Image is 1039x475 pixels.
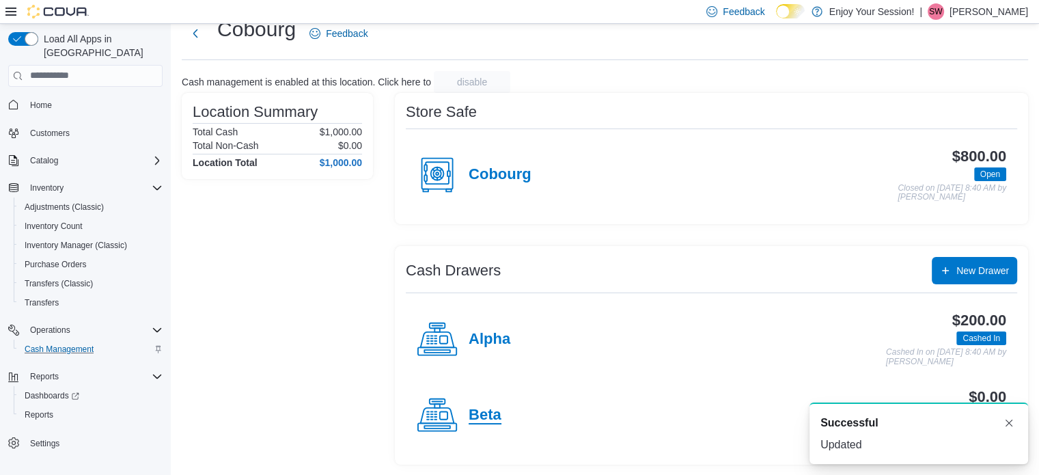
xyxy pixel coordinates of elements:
[25,124,163,141] span: Customers
[25,125,75,141] a: Customers
[193,126,238,137] h6: Total Cash
[25,202,104,213] span: Adjustments (Classic)
[820,437,1017,453] div: Updated
[956,331,1006,345] span: Cashed In
[193,157,258,168] h4: Location Total
[14,340,168,359] button: Cash Management
[950,3,1028,20] p: [PERSON_NAME]
[19,341,99,357] a: Cash Management
[19,256,163,273] span: Purchase Orders
[25,368,64,385] button: Reports
[25,390,79,401] span: Dashboards
[14,236,168,255] button: Inventory Manager (Classic)
[19,256,92,273] a: Purchase Orders
[19,341,163,357] span: Cash Management
[919,3,922,20] p: |
[25,409,53,420] span: Reports
[25,322,76,338] button: Operations
[1001,415,1017,431] button: Dismiss toast
[25,368,163,385] span: Reports
[14,217,168,236] button: Inventory Count
[25,259,87,270] span: Purchase Orders
[3,321,168,340] button: Operations
[25,434,163,451] span: Settings
[14,255,168,274] button: Purchase Orders
[25,221,83,232] span: Inventory Count
[469,166,531,184] h4: Cobourg
[406,104,477,120] h3: Store Safe
[932,257,1017,284] button: New Drawer
[14,198,168,217] button: Adjustments (Classic)
[3,433,168,452] button: Settings
[25,240,127,251] span: Inventory Manager (Classic)
[326,27,368,40] span: Feedback
[25,96,163,113] span: Home
[30,155,58,166] span: Catalog
[304,20,373,47] a: Feedback
[19,388,85,404] a: Dashboards
[469,331,510,349] h4: Alpha
[30,100,52,111] span: Home
[929,3,942,20] span: SW
[19,275,98,292] a: Transfers (Classic)
[30,128,70,139] span: Customers
[19,275,163,292] span: Transfers (Classic)
[829,3,915,20] p: Enjoy Your Session!
[14,405,168,424] button: Reports
[980,168,1000,180] span: Open
[3,367,168,386] button: Reports
[25,322,163,338] span: Operations
[3,123,168,143] button: Customers
[19,295,64,311] a: Transfers
[886,348,1006,366] p: Cashed In on [DATE] 8:40 AM by [PERSON_NAME]
[193,140,259,151] h6: Total Non-Cash
[19,218,88,234] a: Inventory Count
[25,180,163,196] span: Inventory
[14,386,168,405] a: Dashboards
[962,332,1000,344] span: Cashed In
[19,237,163,254] span: Inventory Manager (Classic)
[14,293,168,312] button: Transfers
[19,199,163,215] span: Adjustments (Classic)
[25,297,59,308] span: Transfers
[338,140,362,151] p: $0.00
[19,407,59,423] a: Reports
[19,407,163,423] span: Reports
[3,178,168,198] button: Inventory
[820,415,1017,431] div: Notification
[406,262,501,279] h3: Cash Drawers
[30,438,59,449] span: Settings
[182,20,209,47] button: Next
[25,344,94,355] span: Cash Management
[25,278,93,289] span: Transfers (Classic)
[30,325,70,336] span: Operations
[928,3,944,20] div: Sarah Wilson
[457,75,487,89] span: disable
[776,4,805,18] input: Dark Mode
[25,435,65,452] a: Settings
[952,312,1006,329] h3: $200.00
[19,388,163,404] span: Dashboards
[38,32,163,59] span: Load All Apps in [GEOGRAPHIC_DATA]
[30,371,59,382] span: Reports
[27,5,89,18] img: Cova
[25,152,163,169] span: Catalog
[19,295,163,311] span: Transfers
[19,199,109,215] a: Adjustments (Classic)
[182,77,431,87] p: Cash management is enabled at this location. Click here to
[14,274,168,293] button: Transfers (Classic)
[820,415,878,431] span: Successful
[25,152,64,169] button: Catalog
[434,71,510,93] button: disable
[25,97,57,113] a: Home
[19,218,163,234] span: Inventory Count
[217,16,296,43] h1: Cobourg
[3,95,168,115] button: Home
[25,180,69,196] button: Inventory
[952,148,1006,165] h3: $800.00
[3,151,168,170] button: Catalog
[898,184,1006,202] p: Closed on [DATE] 8:40 AM by [PERSON_NAME]
[776,18,777,19] span: Dark Mode
[974,167,1006,181] span: Open
[193,104,318,120] h3: Location Summary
